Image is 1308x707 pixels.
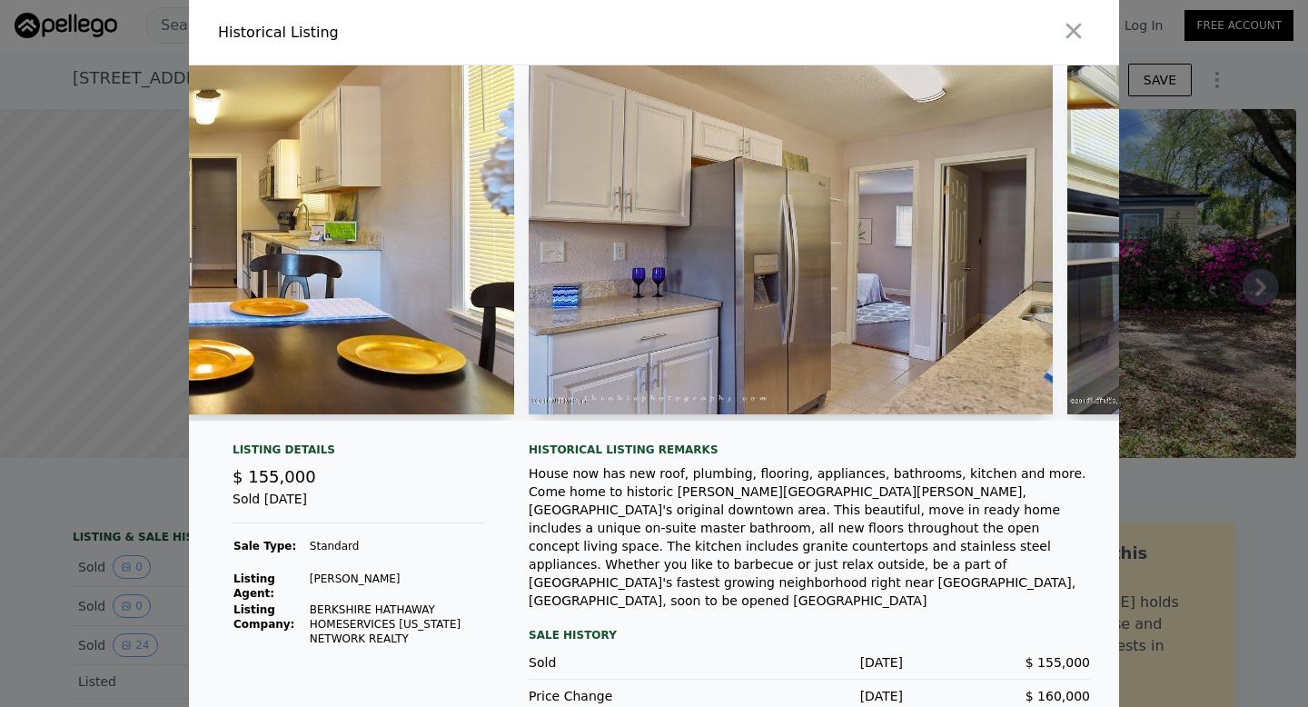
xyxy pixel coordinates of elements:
[529,624,1090,646] div: Sale History
[1026,689,1090,703] span: $ 160,000
[218,22,647,44] div: Historical Listing
[233,443,485,464] div: Listing Details
[233,573,275,600] strong: Listing Agent:
[309,538,485,554] td: Standard
[233,490,485,523] div: Sold [DATE]
[233,467,316,486] span: $ 155,000
[529,65,1053,414] img: Property Img
[1026,655,1090,670] span: $ 155,000
[529,443,1090,457] div: Historical Listing remarks
[529,464,1090,610] div: House now has new roof, plumbing, flooring, appliances, bathrooms, kitchen and more. Come home to...
[716,687,903,705] div: [DATE]
[233,603,294,631] strong: Listing Company:
[716,653,903,672] div: [DATE]
[309,602,485,647] td: BERKSHIRE HATHAWAY HOMESERVICES [US_STATE] NETWORK REALTY
[529,687,716,705] div: Price Change
[309,571,485,602] td: [PERSON_NAME]
[529,653,716,672] div: Sold
[233,540,296,553] strong: Sale Type:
